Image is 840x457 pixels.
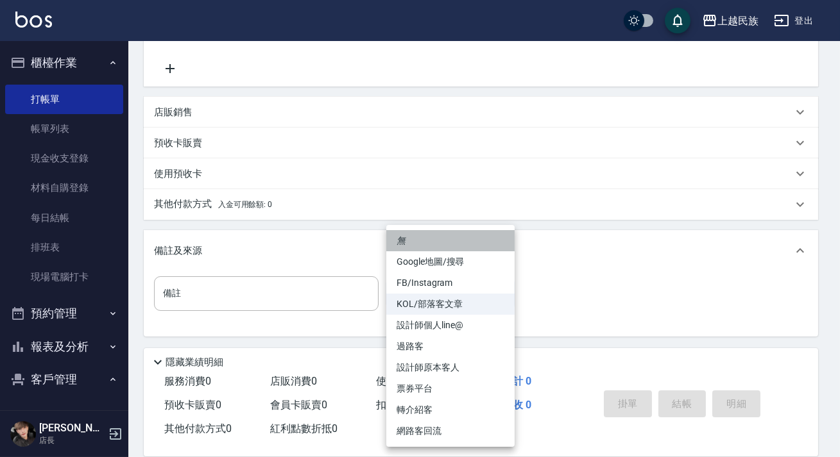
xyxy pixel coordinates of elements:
li: FB/Instagram [386,272,515,294]
li: 網路客回流 [386,420,515,442]
li: 過路客 [386,336,515,357]
li: 設計師個人line@ [386,315,515,336]
li: 設計師原本客人 [386,357,515,378]
li: Google地圖/搜尋 [386,251,515,272]
em: 無 [397,234,406,247]
li: 轉介紹客 [386,399,515,420]
li: KOL/部落客文章 [386,294,515,315]
li: 票券平台 [386,378,515,399]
